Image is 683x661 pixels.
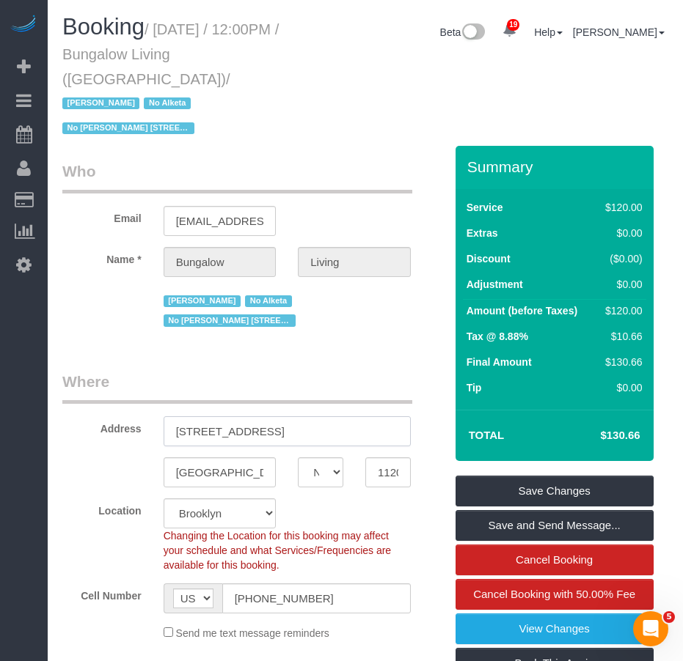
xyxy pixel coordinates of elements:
[534,26,563,38] a: Help
[365,457,411,487] input: Zip Code
[467,277,523,292] label: Adjustment
[556,429,640,442] h4: $130.66
[633,611,668,646] iframe: Intercom live chat
[298,247,411,277] input: Last Name
[164,206,277,236] input: Email
[62,14,145,40] span: Booking
[467,355,532,369] label: Final Amount
[599,303,642,318] div: $120.00
[51,247,153,267] label: Name *
[176,627,329,639] span: Send me text message reminders
[164,530,392,571] span: Changing the Location for this booking may affect your schedule and what Services/Frequencies are...
[62,97,139,109] span: [PERSON_NAME]
[599,355,642,369] div: $130.66
[164,457,277,487] input: City
[164,247,277,277] input: First Name
[599,329,642,344] div: $10.66
[663,611,675,623] span: 5
[599,380,642,395] div: $0.00
[473,588,635,600] span: Cancel Booking with 50.00% Fee
[467,158,646,175] h3: Summary
[51,416,153,436] label: Address
[62,160,412,193] legend: Who
[467,329,528,344] label: Tax @ 8.88%
[51,498,153,518] label: Location
[467,200,503,215] label: Service
[456,579,654,610] a: Cancel Booking with 50.00% Fee
[62,371,412,404] legend: Where
[495,15,524,47] a: 19
[507,19,519,31] span: 19
[62,21,279,137] small: / [DATE] / 12:00PM / Bungalow Living ([GEOGRAPHIC_DATA])
[51,583,153,603] label: Cell Number
[467,251,511,266] label: Discount
[599,226,642,240] div: $0.00
[164,295,241,307] span: [PERSON_NAME]
[144,97,191,109] span: No Alketa
[222,583,411,613] input: Cell Number
[599,200,642,215] div: $120.00
[456,510,654,541] a: Save and Send Message...
[245,295,292,307] span: No Alketa
[456,476,654,506] a: Save Changes
[467,226,498,240] label: Extras
[440,26,486,38] a: Beta
[467,380,482,395] label: Tip
[467,303,577,318] label: Amount (before Taxes)
[456,613,654,644] a: View Changes
[9,15,38,35] img: Automaid Logo
[62,71,230,137] span: /
[469,429,505,441] strong: Total
[164,314,296,326] span: No [PERSON_NAME] [STREET_ADDRESS]
[461,23,485,43] img: New interface
[51,206,153,226] label: Email
[599,251,642,266] div: ($0.00)
[573,26,665,38] a: [PERSON_NAME]
[62,122,194,134] span: No [PERSON_NAME] [STREET_ADDRESS]
[599,277,642,292] div: $0.00
[456,544,654,575] a: Cancel Booking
